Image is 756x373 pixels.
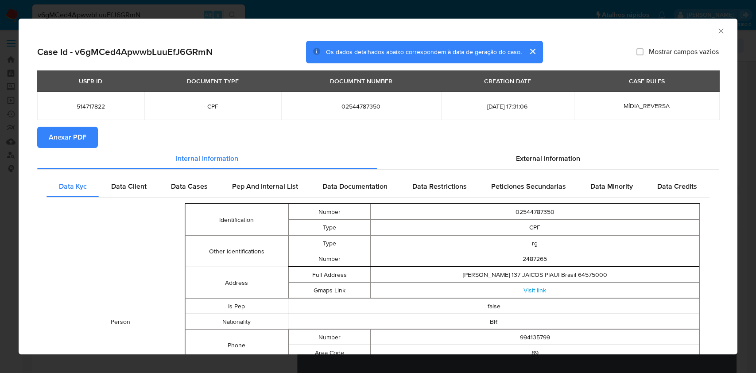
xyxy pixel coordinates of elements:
td: BR [288,314,700,330]
td: rg [371,236,699,251]
td: Number [289,204,371,220]
span: [DATE] 17:31:06 [452,102,563,110]
span: External information [516,153,580,163]
span: Pep And Internal List [232,181,298,191]
div: USER ID [74,74,108,89]
span: Data Documentation [322,181,388,191]
td: Is Pep [185,299,288,314]
td: Type [289,220,371,235]
td: 89 [371,345,699,361]
td: [PERSON_NAME] 137 JAICOS PIAUI Brasil 64575000 [371,267,699,283]
div: Detailed internal info [47,176,709,197]
td: 2487265 [371,251,699,267]
button: cerrar [522,41,543,62]
span: Internal information [176,153,238,163]
div: Detailed info [37,148,719,169]
span: Os dados detalhados abaixo correspondem à data de geração do caso. [326,47,522,56]
td: Identification [185,204,288,236]
td: 02544787350 [371,204,699,220]
span: Data Kyc [59,181,87,191]
span: 02544787350 [292,102,430,110]
td: Address [185,267,288,299]
td: Other Identifications [185,236,288,267]
td: Number [289,330,371,345]
span: 514717822 [48,102,134,110]
div: CASE RULES [624,74,670,89]
span: Data Cases [171,181,208,191]
span: Anexar PDF [49,128,86,147]
td: Nationality [185,314,288,330]
a: Visit link [523,286,546,295]
div: closure-recommendation-modal [19,19,737,354]
td: false [288,299,700,314]
td: Type [289,236,371,251]
input: Mostrar campos vazios [636,48,644,55]
span: MÍDIA_REVERSA [624,101,670,110]
button: Fechar a janela [717,27,725,35]
td: CPF [371,220,699,235]
h2: Case Id - v6gMCed4ApwwbLuuEfJ6GRmN [37,46,213,58]
td: 994135799 [371,330,699,345]
div: DOCUMENT TYPE [182,74,244,89]
td: Number [289,251,371,267]
span: Data Restrictions [412,181,467,191]
td: Area Code [289,345,371,361]
td: Full Address [289,267,371,283]
span: Data Client [111,181,147,191]
span: CPF [155,102,271,110]
div: DOCUMENT NUMBER [325,74,398,89]
span: Data Minority [590,181,633,191]
td: Gmaps Link [289,283,371,298]
td: Phone [185,330,288,361]
span: Peticiones Secundarias [491,181,566,191]
button: Anexar PDF [37,127,98,148]
span: Mostrar campos vazios [649,47,719,56]
div: CREATION DATE [479,74,536,89]
span: Data Credits [657,181,697,191]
